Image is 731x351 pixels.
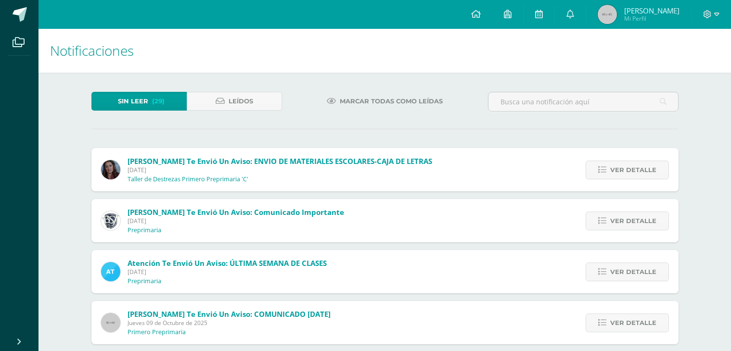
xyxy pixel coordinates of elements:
span: [DATE] [128,166,432,174]
input: Busca una notificación aquí [488,92,678,111]
span: Notificaciones [50,41,134,60]
span: [PERSON_NAME] [624,6,680,15]
span: [DATE] [128,268,327,276]
a: Leídos [187,92,282,111]
a: Sin leer(29) [91,92,187,111]
img: ddb8870b56fda45cd04090e7e220d5c7.png [101,160,120,179]
span: Ver detalle [610,212,656,230]
span: [PERSON_NAME] te envió un aviso: COMUNICADO [DATE] [128,309,331,319]
img: 60x60 [101,313,120,332]
p: Taller de Destrezas Primero Preprimaria 'C' [128,175,248,183]
span: [PERSON_NAME] te envió un aviso: ENVIO DE MATERIALES ESCOLARES-CAJA DE LETRAS [128,156,432,166]
span: [DATE] [128,217,344,225]
span: Ver detalle [610,263,656,281]
a: Marcar todas como leídas [315,92,455,111]
span: Mi Perfil [624,14,680,23]
span: [PERSON_NAME] te envió un aviso: Comunicado Importante [128,207,344,217]
span: Jueves 09 de Octubre de 2025 [128,319,331,327]
img: 9fc725f787f6a993fc92a288b7a8b70c.png [101,262,120,281]
span: Ver detalle [610,314,656,332]
img: 45x45 [598,5,617,24]
span: Marcar todas como leídas [340,92,443,110]
span: Atención te envió un aviso: ÚLTIMA SEMANA DE CLASES [128,258,327,268]
span: Sin leer [118,92,148,110]
span: (29) [152,92,165,110]
p: Primero Preprimaria [128,328,186,336]
p: Preprimaria [128,226,161,234]
span: Ver detalle [610,161,656,179]
p: Preprimaria [128,277,161,285]
img: 9b923b7a5257eca232f958b02ed92d0f.png [101,211,120,230]
span: Leídos [229,92,253,110]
